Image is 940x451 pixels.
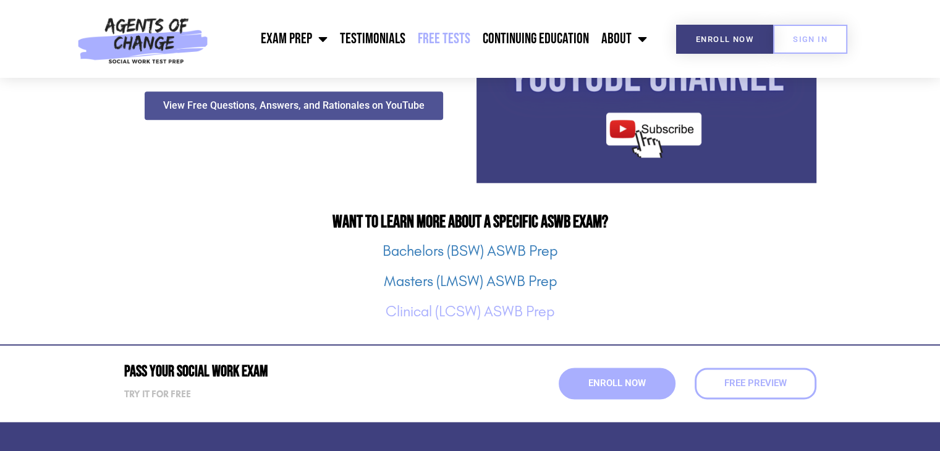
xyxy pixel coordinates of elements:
[559,368,675,399] a: Enroll Now
[724,379,787,388] span: Free Preview
[145,91,443,120] a: View Free Questions, Answers, and Rationales on YouTube
[793,35,828,43] span: SIGN IN
[255,23,334,54] a: Exam Prep
[412,23,476,54] a: Free Tests
[124,214,816,231] h2: Want to Learn More About a Specific ASWB Exam?
[124,364,464,379] h2: Pass Your Social Work Exam
[773,25,847,54] a: SIGN IN
[214,23,653,54] nav: Menu
[695,368,816,399] a: Free Preview
[676,25,773,54] a: Enroll Now
[595,23,653,54] a: About
[383,242,557,259] a: Bachelors (BSW) ASWB Prep
[163,101,425,111] span: View Free Questions, Answers, and Rationales on YouTube
[588,379,646,388] span: Enroll Now
[384,272,557,290] a: Masters (LMSW) ASWB Prep
[696,35,753,43] span: Enroll Now
[476,23,595,54] a: Continuing Education
[334,23,412,54] a: Testimonials
[386,303,554,320] a: Clinical (LCSW) ASWB Prep
[124,389,191,400] strong: Try it for free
